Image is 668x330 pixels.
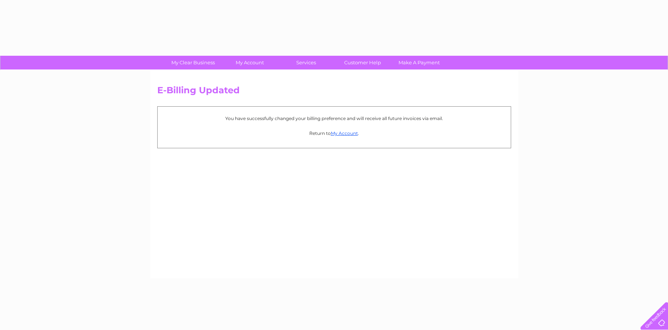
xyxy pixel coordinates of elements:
[157,85,511,99] h2: E-Billing Updated
[161,130,507,137] p: Return to .
[332,56,393,69] a: Customer Help
[161,115,507,122] p: You have successfully changed your billing preference and will receive all future invoices via em...
[331,130,358,136] a: My Account
[219,56,280,69] a: My Account
[388,56,450,69] a: Make A Payment
[162,56,224,69] a: My Clear Business
[275,56,337,69] a: Services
